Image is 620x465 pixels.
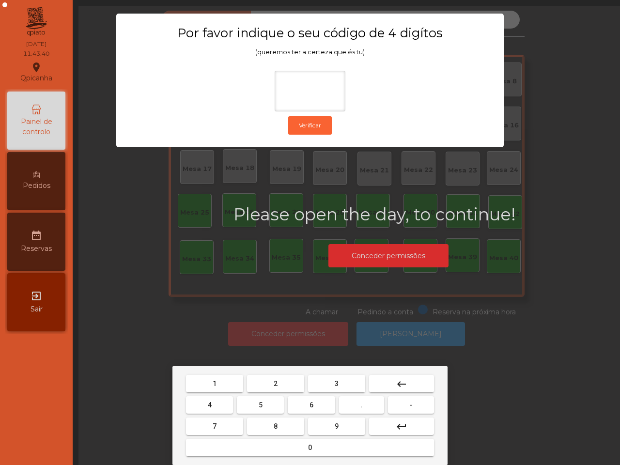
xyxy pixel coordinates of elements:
span: 2 [274,380,278,387]
span: (queremos ter a certeza que és tu) [255,48,365,56]
mat-icon: keyboard_return [396,421,407,433]
span: - [409,401,412,409]
span: 7 [213,422,217,430]
button: 3 [308,375,365,392]
button: 1 [186,375,243,392]
button: 9 [308,418,365,435]
mat-icon: keyboard_backspace [396,378,407,390]
span: 1 [213,380,217,387]
span: 8 [274,422,278,430]
span: 0 [308,444,312,451]
button: 2 [247,375,304,392]
span: 5 [259,401,263,409]
button: Verificar [288,116,332,135]
span: 3 [335,380,339,387]
button: - [388,396,434,414]
span: 9 [335,422,339,430]
button: 5 [237,396,284,414]
span: 6 [310,401,313,409]
button: 4 [186,396,233,414]
span: 4 [208,401,212,409]
span: . [360,401,362,409]
button: . [339,396,384,414]
button: 0 [186,439,434,456]
button: 7 [186,418,243,435]
button: 6 [288,396,335,414]
h3: Por favor indique o seu código de 4 digítos [135,25,485,41]
button: 8 [247,418,304,435]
